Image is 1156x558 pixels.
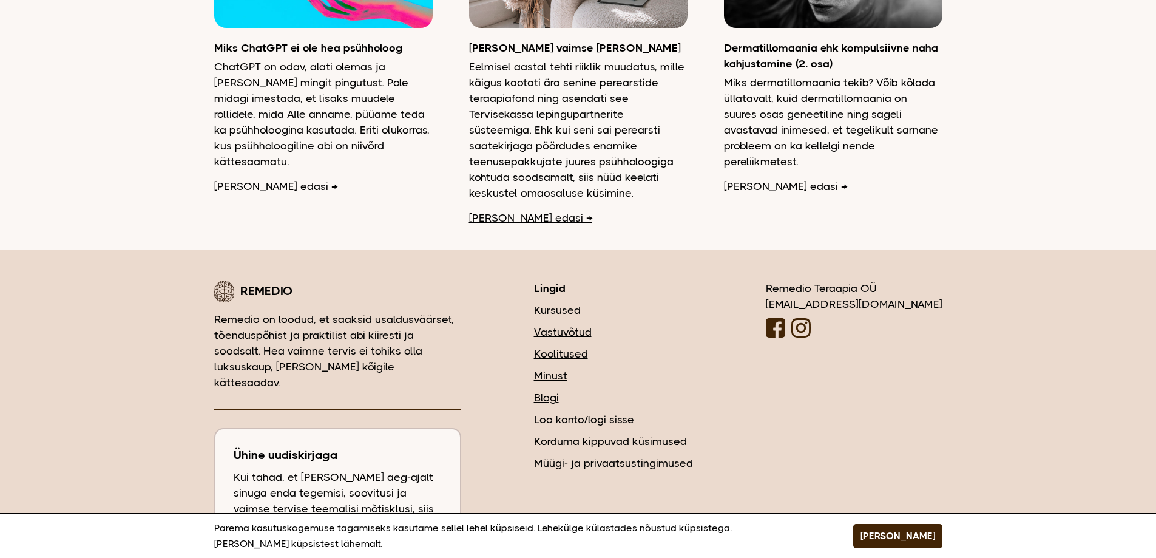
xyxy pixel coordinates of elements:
[534,434,693,449] a: Korduma kippuvad küsimused
[534,302,693,318] a: Kursused
[534,390,693,406] a: Blogi
[724,179,847,194] a: [PERSON_NAME] edasi
[234,447,442,463] h2: Ühine uudiskirjaga
[766,296,942,312] div: [EMAIL_ADDRESS][DOMAIN_NAME]
[214,40,433,56] a: Miks ChatGPT ei ole hea psühholoog
[469,40,688,56] a: [PERSON_NAME] vaimse [PERSON_NAME]
[791,318,811,338] img: Instagrammi logo
[534,346,693,362] a: Koolitused
[234,469,442,548] div: Kui tahad, et [PERSON_NAME] aeg-ajalt sinuga enda tegemisi, soovitusi ja vaimse tervise teemalisi...
[214,179,337,194] a: [PERSON_NAME] edasi
[724,40,942,72] a: Dermatillomaania ehk kompulsiivne naha kahjustamine (2. osa)
[469,59,688,201] p: Eelmisel aastal tehti riiklik muudatus, mille käigus kaotati ära senine perearstide teraapiafond ...
[214,311,461,390] p: Remedio on loodud, et saaksid usaldusväärset, tõenduspõhist ja praktilist abi kiiresti ja soodsal...
[214,520,823,552] p: Parema kasutuskogemuse tagamiseks kasutame sellel lehel küpsiseid. Lehekülge külastades nõustud k...
[534,412,693,427] a: Loo konto/logi sisse
[214,281,461,302] div: Remedio
[766,281,942,342] div: Remedio Teraapia OÜ
[724,75,942,169] p: Miks dermatillomaania tekib? Võib kõlada üllatavalt, kuid dermatillomaania on suures osas geneeti...
[534,368,693,384] a: Minust
[214,281,234,302] img: Remedio logo
[534,324,693,340] a: Vastuvõtud
[766,318,785,338] img: Facebooki logo
[853,524,942,548] button: [PERSON_NAME]
[534,455,693,471] a: Müügi- ja privaatsustingimused
[534,281,693,296] h3: Lingid
[214,536,382,552] a: [PERSON_NAME] küpsistest lähemalt.
[469,210,592,226] a: [PERSON_NAME] edasi
[214,59,433,169] p: ChatGPT on odav, alati olemas ja [PERSON_NAME] mingit pingutust. Pole midagi imestada, et lisaks ...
